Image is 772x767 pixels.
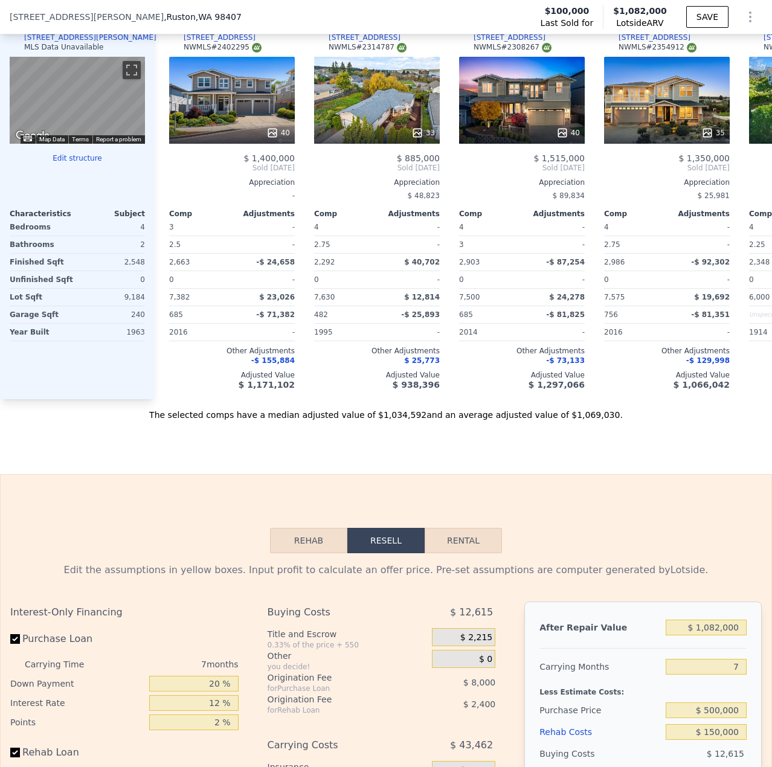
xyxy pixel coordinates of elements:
div: Comp [169,209,232,219]
button: Show Options [738,5,762,29]
button: Toggle fullscreen view [123,61,141,79]
img: NWMLS Logo [397,43,407,53]
div: 0.33% of the price + 550 [268,640,427,650]
span: Lotside ARV [613,17,667,29]
div: - [169,187,295,204]
div: Carrying Costs [268,734,402,756]
span: Sold [DATE] [314,163,440,173]
span: 2,348 [749,258,770,266]
span: $ 25,981 [698,191,730,200]
div: Adjustments [667,209,730,219]
div: [STREET_ADDRESS] [329,33,400,42]
a: [STREET_ADDRESS] [169,33,256,42]
span: $ 23,026 [259,293,295,301]
div: NWMLS # 2308267 [474,42,552,53]
span: 4 [314,223,319,231]
div: 33 [411,127,435,139]
div: 1963 [80,324,145,341]
div: - [524,219,585,236]
div: 9,184 [80,289,145,306]
div: Title and Escrow [268,628,427,640]
span: 756 [604,310,618,319]
div: NWMLS # 2402295 [184,42,262,53]
a: [STREET_ADDRESS] [314,33,400,42]
div: - [669,236,730,253]
span: $ 1,171,102 [239,380,295,390]
span: Sold [DATE] [459,163,585,173]
span: $1,082,000 [613,6,667,16]
span: [STREET_ADDRESS][PERSON_NAME] [10,11,164,23]
span: 2,903 [459,258,480,266]
div: - [669,324,730,341]
span: , WA 98407 [196,12,242,22]
div: Adjusted Value [169,370,295,380]
div: 240 [80,306,145,323]
a: [STREET_ADDRESS] [604,33,690,42]
div: - [379,236,440,253]
div: Less Estimate Costs: [539,678,747,699]
div: Carrying Time [25,655,103,674]
span: $ 938,396 [393,380,440,390]
div: Garage Sqft [10,306,75,323]
div: Purchase Price [539,699,661,721]
div: NWMLS # 2354912 [619,42,696,53]
div: Comp [314,209,377,219]
span: -$ 24,658 [256,258,295,266]
div: Rehab Costs [539,721,661,743]
span: $ 25,773 [404,356,440,365]
div: - [234,219,295,236]
div: - [379,219,440,236]
button: Map Data [39,135,65,144]
div: Buying Costs [539,743,661,765]
div: for Rehab Loan [268,705,402,715]
div: [STREET_ADDRESS] [474,33,545,42]
div: Map [10,57,145,144]
span: 4 [749,223,754,231]
div: Adjusted Value [314,370,440,380]
div: After Repair Value [539,617,661,638]
div: 2016 [604,324,664,341]
span: 482 [314,310,328,319]
div: Adjusted Value [459,370,585,380]
div: Characteristics [10,209,77,219]
button: Rehab [270,528,347,553]
div: [STREET_ADDRESS] [619,33,690,42]
div: - [669,271,730,288]
span: 685 [459,310,473,319]
span: $100,000 [545,5,590,17]
a: [STREET_ADDRESS] [459,33,545,42]
img: NWMLS Logo [252,43,262,53]
span: 3 [169,223,174,231]
div: for Purchase Loan [268,684,402,693]
div: 7 months [108,655,239,674]
div: Interest Rate [10,693,144,713]
span: 7,630 [314,293,335,301]
div: Year Built [10,324,75,341]
div: Points [10,713,144,732]
span: 0 [459,275,464,284]
div: Buying Costs [268,602,402,623]
div: Bathrooms [10,236,75,253]
span: -$ 87,254 [546,258,585,266]
div: you decide! [268,662,427,672]
div: NWMLS # 2314787 [329,42,407,53]
div: 40 [266,127,290,139]
div: 35 [701,127,725,139]
span: $ 12,814 [404,293,440,301]
div: Adjustments [522,209,585,219]
span: $ 1,297,066 [529,380,585,390]
span: $ 89,834 [553,191,585,200]
a: Open this area in Google Maps (opens a new window) [13,128,53,144]
span: -$ 25,893 [401,310,440,319]
span: $ 40,702 [404,258,440,266]
span: $ 12,615 [707,749,744,759]
button: Rental [425,528,502,553]
div: Subject [77,209,145,219]
div: MLS Data Unavailable [24,42,104,52]
span: 685 [169,310,183,319]
button: Keyboard shortcuts [24,136,32,141]
span: -$ 155,884 [251,356,295,365]
span: $ 1,066,042 [674,380,730,390]
div: Bedrooms [10,219,75,236]
span: $ 0 [479,654,492,665]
